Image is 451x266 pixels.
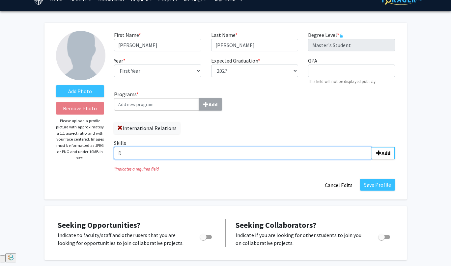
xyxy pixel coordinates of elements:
b: Add [209,101,217,108]
div: Toggle [197,231,215,241]
label: International Relations [114,122,180,134]
p: Indicate if you are looking for other students to join you on collaborative projects. [236,231,366,247]
button: Cancel Edits [321,179,357,191]
b: Add [381,150,390,156]
span: Seeking Opportunities? [58,220,140,230]
label: Last Name [211,31,238,39]
p: Please upload a profile picture with approximately a 1:1 aspect ratio and with your face centered... [56,118,104,161]
small: This field will not be displayed publicly. [308,79,377,84]
img: Profile Picture [56,31,105,80]
button: Remove Photo [56,102,104,115]
label: Degree Level [308,31,343,39]
button: Skills [372,147,395,159]
i: Indicates a required field [114,166,395,172]
svg: This information is provided and automatically updated by Johns Hopkins University and is not edi... [339,34,343,38]
iframe: Chat [5,236,28,261]
button: Programs* [199,98,222,111]
button: Save Profile [360,179,395,191]
label: Expected Graduation [211,57,260,65]
p: Indicate to faculty/staff and other users that you are looking for opportunities to join collabor... [58,231,187,247]
label: GPA [308,57,317,65]
div: Toggle [376,231,394,241]
input: SkillsAdd [114,147,372,159]
label: AddProfile Picture [56,85,104,97]
span: Seeking Collaborators? [236,220,316,230]
label: First Name [114,31,141,39]
input: Programs*Add [114,98,199,111]
label: Skills [114,139,395,159]
label: Year [114,57,126,65]
label: Programs [114,90,250,111]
